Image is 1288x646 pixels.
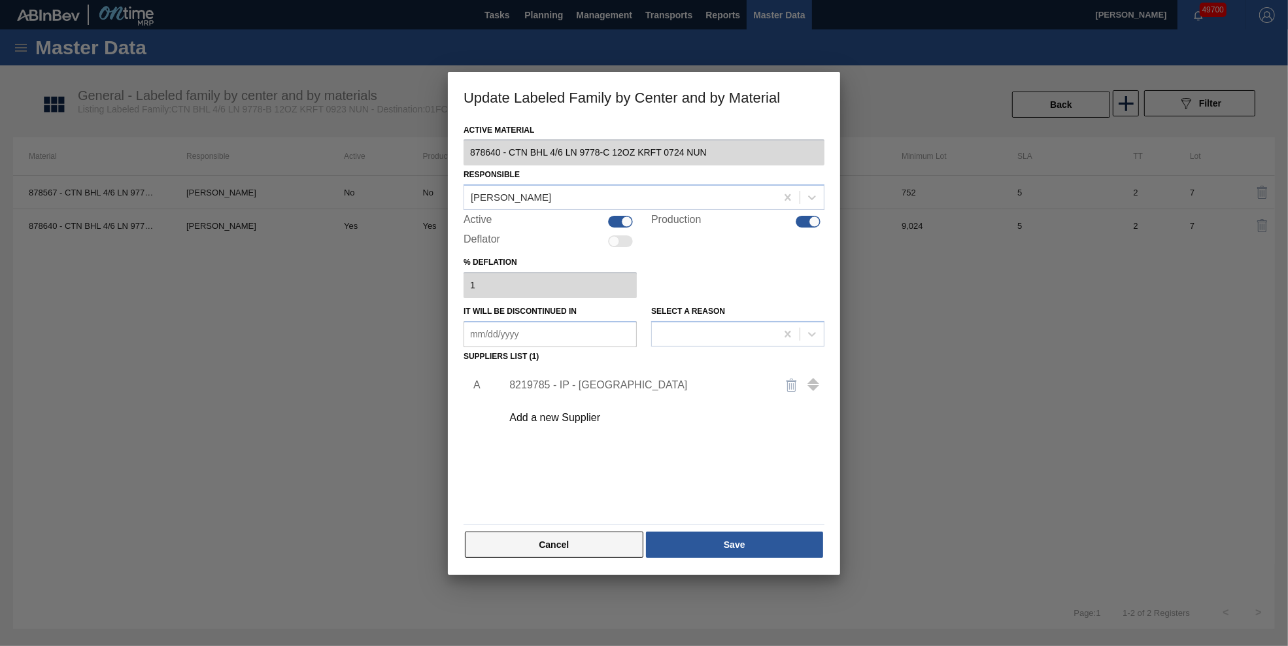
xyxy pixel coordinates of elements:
[448,72,840,122] h3: Update Labeled Family by Center and by Material
[464,321,637,347] input: mm/dd/yyyy
[509,379,766,391] div: 8219785 - IP - [GEOGRAPHIC_DATA]
[646,532,823,558] button: Save
[464,170,520,179] label: Responsible
[464,214,492,229] label: Active
[471,192,551,203] div: [PERSON_NAME]
[464,307,577,316] label: It will be discontinued in
[464,121,824,140] label: Active Material
[464,352,539,361] label: Suppliers list (1)
[509,412,766,424] div: Add a new Supplier
[651,214,702,229] label: Production
[776,369,807,401] button: delete-icon
[464,369,484,401] li: A
[784,377,800,393] img: delete-icon
[465,532,643,558] button: Cancel
[464,253,637,272] label: % deflation
[464,233,500,249] label: Deflator
[651,307,725,316] label: Select a reason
